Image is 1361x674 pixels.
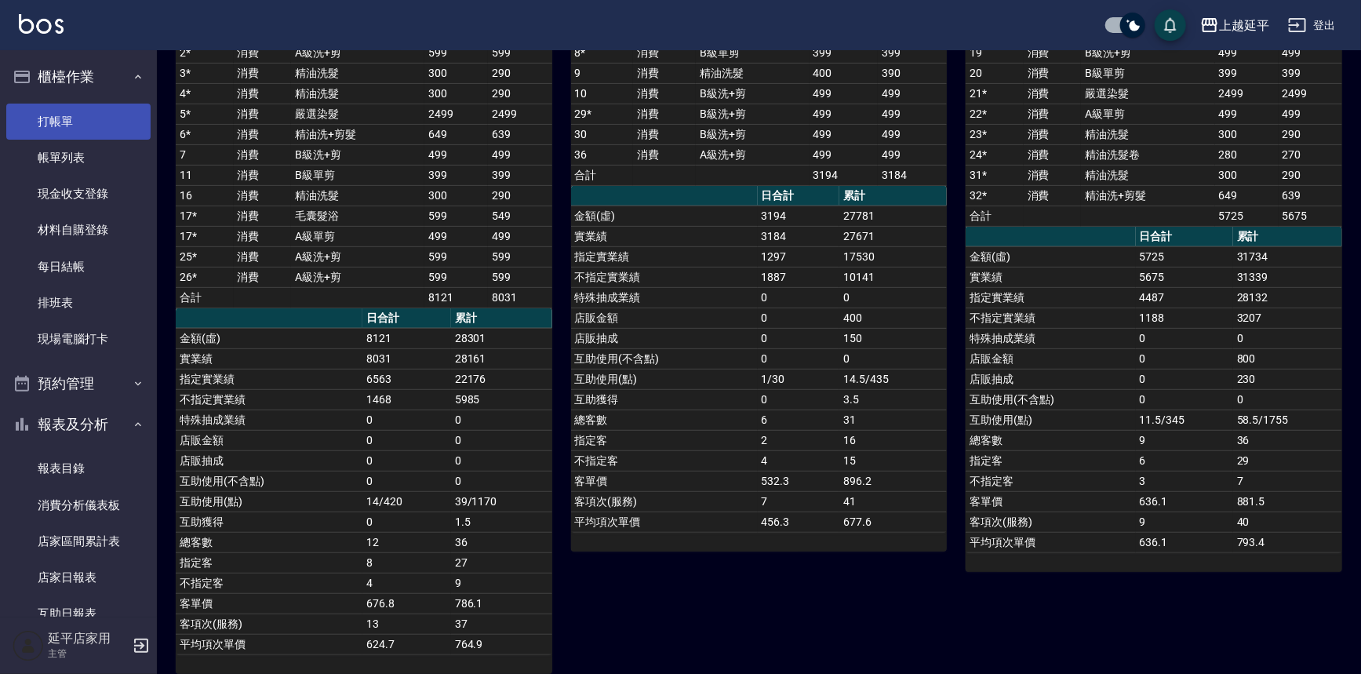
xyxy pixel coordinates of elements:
[571,246,758,267] td: 指定實業績
[758,267,840,287] td: 1887
[758,186,840,206] th: 日合計
[362,348,451,369] td: 8031
[362,512,451,532] td: 0
[362,614,451,634] td: 13
[1136,227,1233,247] th: 日合計
[234,267,292,287] td: 消費
[1081,63,1214,83] td: B級單剪
[571,2,948,186] table: a dense table
[291,83,424,104] td: 精油洗髮
[1215,63,1279,83] td: 399
[176,634,362,654] td: 平均項次單價
[362,593,451,614] td: 676.8
[1279,83,1342,104] td: 2499
[362,532,451,552] td: 12
[488,83,551,104] td: 290
[6,321,151,357] a: 現場電腦打卡
[878,165,947,185] td: 3184
[13,630,44,661] img: Person
[362,369,451,389] td: 6563
[424,165,488,185] td: 399
[758,328,840,348] td: 0
[1081,42,1214,63] td: B級洗+剪
[1215,42,1279,63] td: 499
[1024,63,1082,83] td: 消費
[451,308,552,329] th: 累計
[839,308,947,328] td: 400
[1233,512,1342,532] td: 40
[1136,308,1233,328] td: 1188
[6,176,151,212] a: 現金收支登錄
[1215,165,1279,185] td: 300
[1215,124,1279,144] td: 300
[966,308,1135,328] td: 不指定實業績
[1233,328,1342,348] td: 0
[424,246,488,267] td: 599
[424,124,488,144] td: 649
[1282,11,1342,40] button: 登出
[488,144,551,165] td: 499
[839,206,947,226] td: 27781
[839,267,947,287] td: 10141
[291,206,424,226] td: 毛囊髮浴
[1279,144,1342,165] td: 270
[176,614,362,634] td: 客項次(服務)
[810,104,879,124] td: 499
[696,104,810,124] td: B級洗+剪
[1081,144,1214,165] td: 精油洗髮卷
[176,2,552,308] table: a dense table
[488,42,551,63] td: 599
[575,67,581,79] a: 9
[575,87,588,100] a: 10
[571,471,758,491] td: 客單價
[966,532,1135,552] td: 平均項次單價
[1024,165,1082,185] td: 消費
[966,246,1135,267] td: 金額(虛)
[571,410,758,430] td: 總客數
[176,389,362,410] td: 不指定實業績
[451,471,552,491] td: 0
[839,512,947,532] td: 677.6
[234,124,292,144] td: 消費
[970,46,982,59] a: 19
[176,471,362,491] td: 互助使用(不含點)
[362,573,451,593] td: 4
[571,389,758,410] td: 互助獲得
[6,363,151,404] button: 預約管理
[6,487,151,523] a: 消費分析儀表板
[176,287,234,308] td: 合計
[176,410,362,430] td: 特殊抽成業績
[424,267,488,287] td: 599
[839,471,947,491] td: 896.2
[1233,308,1342,328] td: 3207
[6,212,151,248] a: 材料自購登錄
[696,144,810,165] td: A級洗+剪
[6,523,151,559] a: 店家區間累計表
[1215,104,1279,124] td: 499
[451,573,552,593] td: 9
[488,104,551,124] td: 2499
[451,389,552,410] td: 5985
[966,287,1135,308] td: 指定實業績
[6,559,151,596] a: 店家日報表
[1279,124,1342,144] td: 290
[6,404,151,445] button: 報表及分析
[451,491,552,512] td: 39/1170
[1136,512,1233,532] td: 9
[451,593,552,614] td: 786.1
[451,410,552,430] td: 0
[839,491,947,512] td: 41
[362,328,451,348] td: 8121
[1233,246,1342,267] td: 31734
[966,328,1135,348] td: 特殊抽成業績
[1136,369,1233,389] td: 0
[451,348,552,369] td: 28161
[176,450,362,471] td: 店販抽成
[362,410,451,430] td: 0
[19,14,64,34] img: Logo
[878,124,947,144] td: 499
[234,144,292,165] td: 消費
[1233,227,1342,247] th: 累計
[424,287,488,308] td: 8121
[966,430,1135,450] td: 總客數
